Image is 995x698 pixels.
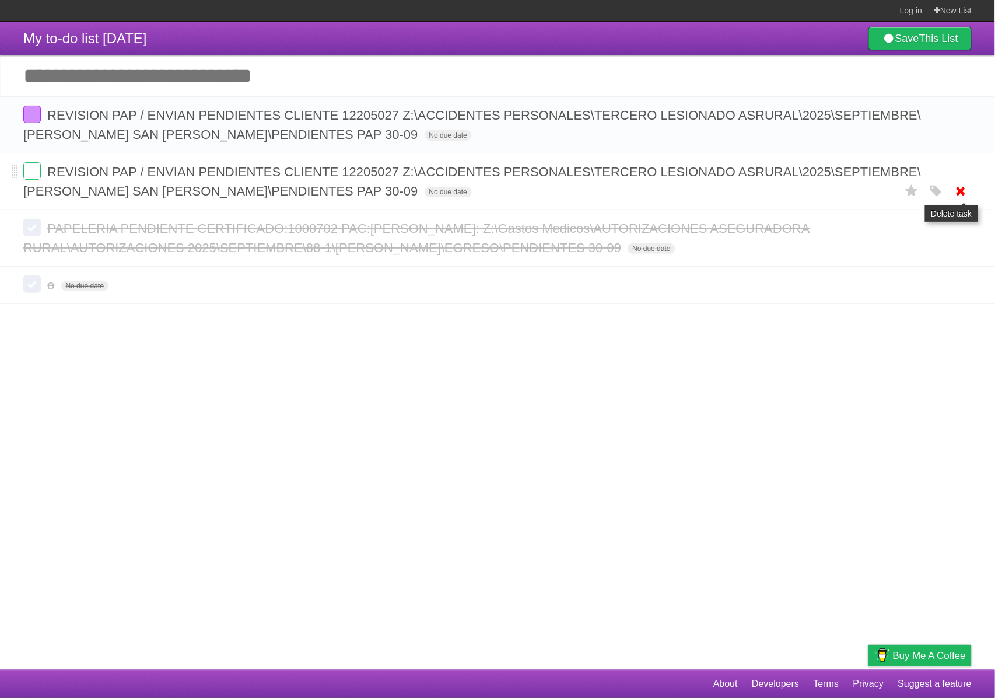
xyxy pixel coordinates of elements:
[868,27,972,50] a: SaveThis List
[23,108,921,142] span: REVISION PAP / ENVIAN PENDIENTES CLIENTE 12205027 Z:\ACCIDENTES PERSONALES\TERCERO LESIONADO ASRU...
[901,182,923,201] label: Star task
[23,275,41,293] label: Done
[853,673,884,695] a: Privacy
[23,219,41,236] label: Done
[23,30,147,46] span: My to-do list [DATE]
[23,221,810,255] span: PAPELERIA PENDIENTE CERTIFICADO:1000702 PAC:[PERSON_NAME]: Z:\Gastos Medicos\AUTORIZACIONES ASEGU...
[23,165,921,198] span: REVISION PAP / ENVIAN PENDIENTES CLIENTE 12205027 Z:\ACCIDENTES PERSONALES\TERCERO LESIONADO ASRU...
[919,33,958,44] b: This List
[628,243,675,254] span: No due date
[893,645,966,666] span: Buy me a coffee
[61,281,108,291] span: No due date
[23,162,41,180] label: Done
[752,673,799,695] a: Developers
[814,673,839,695] a: Terms
[425,130,472,141] span: No due date
[874,645,890,665] img: Buy me a coffee
[425,187,472,197] span: No due date
[868,645,972,666] a: Buy me a coffee
[23,106,41,123] label: Done
[47,278,57,292] span: o
[898,673,972,695] a: Suggest a feature
[713,673,738,695] a: About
